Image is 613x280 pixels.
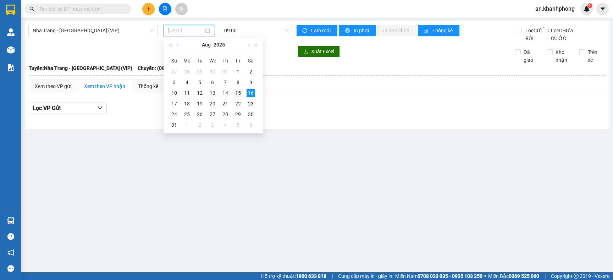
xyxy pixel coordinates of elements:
[33,25,154,36] span: Nha Trang - Sài Gòn (VIP)
[224,25,289,36] span: 09:00
[596,3,609,15] button: caret-down
[221,67,230,76] div: 31
[159,3,171,15] button: file-add
[339,25,376,36] button: printerIn phơi
[234,99,242,108] div: 22
[221,78,230,87] div: 7
[195,110,204,119] div: 26
[244,66,257,77] td: 2025-08-02
[395,272,482,280] span: Miền Nam
[247,110,255,119] div: 30
[183,78,191,87] div: 4
[219,109,232,120] td: 2025-08-28
[195,67,204,76] div: 29
[206,55,219,66] th: We
[221,110,230,119] div: 28
[219,66,232,77] td: 2025-07-31
[193,66,206,77] td: 2025-07-29
[302,28,308,34] span: sync
[181,66,193,77] td: 2025-07-28
[585,48,606,64] span: Trên xe
[170,78,178,87] div: 3
[7,46,15,54] img: warehouse-icon
[311,27,332,34] span: Làm mới
[219,120,232,130] td: 2025-09-04
[183,121,191,129] div: 1
[208,67,217,76] div: 30
[170,110,178,119] div: 24
[545,272,546,280] span: |
[195,78,204,87] div: 5
[193,109,206,120] td: 2025-08-26
[33,104,61,112] span: Lọc VP Gửi
[219,88,232,98] td: 2025-08-14
[170,67,178,76] div: 27
[232,66,244,77] td: 2025-08-01
[97,105,103,111] span: down
[195,89,204,97] div: 12
[244,98,257,109] td: 2025-08-23
[84,82,125,90] div: Xem theo VP nhận
[377,25,416,36] button: In đơn chọn
[247,67,255,76] div: 2
[168,88,181,98] td: 2025-08-10
[214,38,225,52] button: 2025
[521,48,542,64] span: Đã giao
[146,6,151,11] span: plus
[168,98,181,109] td: 2025-08-17
[296,273,326,279] strong: 1900 633 818
[175,3,188,15] button: aim
[332,272,333,280] span: |
[232,109,244,120] td: 2025-08-29
[193,88,206,98] td: 2025-08-12
[600,6,606,12] span: caret-down
[183,89,191,97] div: 11
[247,99,255,108] div: 23
[208,121,217,129] div: 3
[244,55,257,66] th: Sa
[181,98,193,109] td: 2025-08-18
[7,249,14,256] span: notification
[29,65,132,71] b: Tuyến: Nha Trang - [GEOGRAPHIC_DATA] (VIP)
[206,120,219,130] td: 2025-09-03
[221,99,230,108] div: 21
[354,27,370,34] span: In phơi
[138,82,158,90] div: Thống kê
[234,121,242,129] div: 5
[587,3,592,8] sup: 1
[183,99,191,108] div: 18
[7,217,15,224] img: warehouse-icon
[35,82,71,90] div: Xem theo VP gửi
[232,120,244,130] td: 2025-09-05
[170,121,178,129] div: 31
[181,88,193,98] td: 2025-08-11
[181,77,193,88] td: 2025-08-04
[219,77,232,88] td: 2025-08-07
[523,27,550,42] span: Lọc CƯỚC RỒI
[206,88,219,98] td: 2025-08-13
[193,55,206,66] th: Tu
[181,109,193,120] td: 2025-08-25
[170,89,178,97] div: 10
[219,55,232,66] th: Th
[195,99,204,108] div: 19
[232,88,244,98] td: 2025-08-15
[244,109,257,120] td: 2025-08-30
[181,120,193,130] td: 2025-09-01
[530,4,580,13] span: an.khanhphong
[168,120,181,130] td: 2025-08-31
[234,110,242,119] div: 29
[234,89,242,97] div: 15
[247,89,255,97] div: 16
[168,109,181,120] td: 2025-08-24
[208,110,217,119] div: 27
[424,28,430,34] span: bar-chart
[221,121,230,129] div: 4
[247,121,255,129] div: 6
[298,46,340,57] button: downloadXuất Excel
[297,25,337,36] button: syncLàm mới
[183,67,191,76] div: 28
[247,78,255,87] div: 9
[244,77,257,88] td: 2025-08-09
[234,78,242,87] div: 8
